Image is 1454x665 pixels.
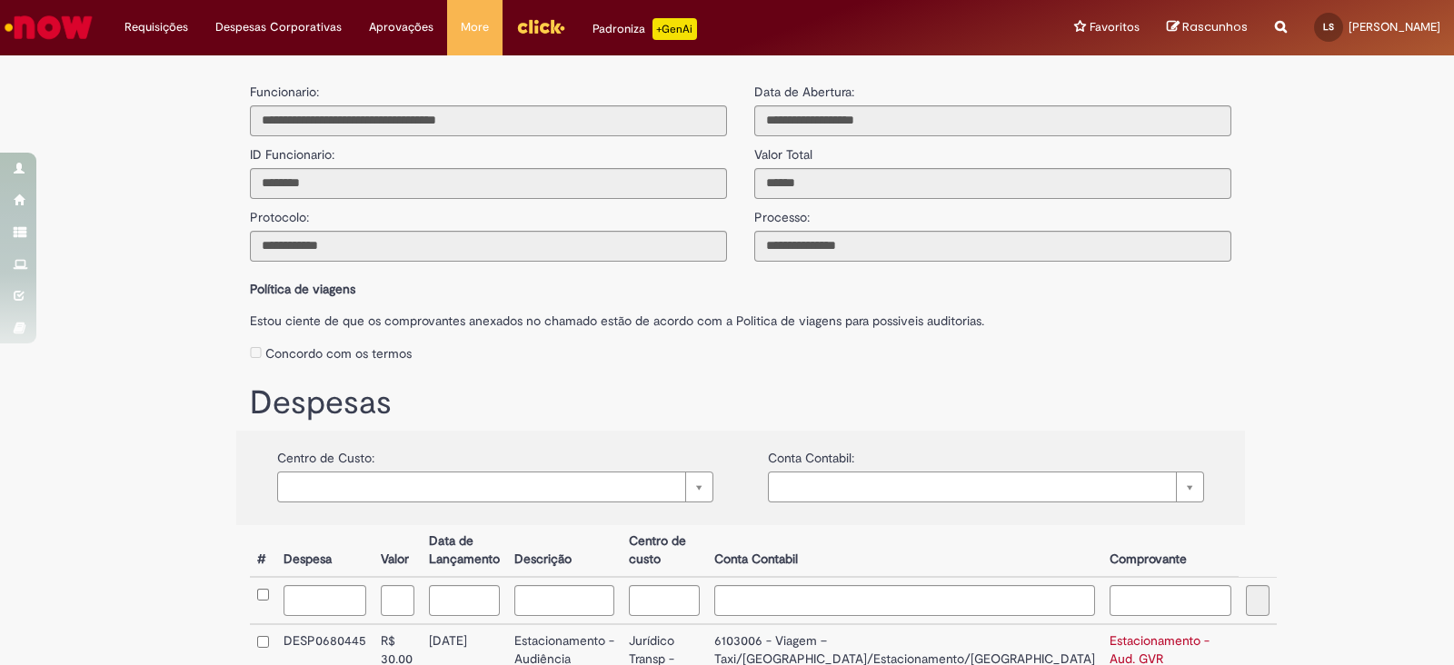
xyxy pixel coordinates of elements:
th: Comprovante [1102,525,1239,577]
div: Padroniza [593,18,697,40]
img: click_logo_yellow_360x200.png [516,13,565,40]
label: Concordo com os termos [265,344,412,362]
img: ServiceNow [2,9,95,45]
b: Política de viagens [250,281,355,297]
label: Data de Abertura: [754,83,854,101]
span: Despesas Corporativas [215,18,342,36]
label: Processo: [754,199,810,226]
span: More [461,18,489,36]
label: Funcionario: [250,83,319,101]
th: Despesa [276,525,373,577]
span: Aprovações [369,18,433,36]
a: Rascunhos [1167,19,1248,36]
a: Limpar campo {0} [277,471,713,502]
h1: Despesas [250,385,1231,422]
label: Conta Contabil: [768,440,854,467]
a: Limpar campo {0} [768,471,1204,502]
th: Conta Contabil [707,525,1102,577]
label: ID Funcionario: [250,136,334,164]
th: # [250,525,276,577]
span: [PERSON_NAME] [1349,19,1440,35]
label: Protocolo: [250,199,309,226]
label: Valor Total [754,136,812,164]
th: Valor [373,525,422,577]
label: Estou ciente de que os comprovantes anexados no chamado estão de acordo com a Politica de viagens... [250,303,1231,330]
th: Centro de custo [622,525,707,577]
p: +GenAi [652,18,697,40]
span: LS [1323,21,1334,33]
th: Descrição [507,525,622,577]
label: Centro de Custo: [277,440,374,467]
span: Favoritos [1090,18,1140,36]
th: Data de Lançamento [422,525,507,577]
span: Rascunhos [1182,18,1248,35]
span: Requisições [124,18,188,36]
